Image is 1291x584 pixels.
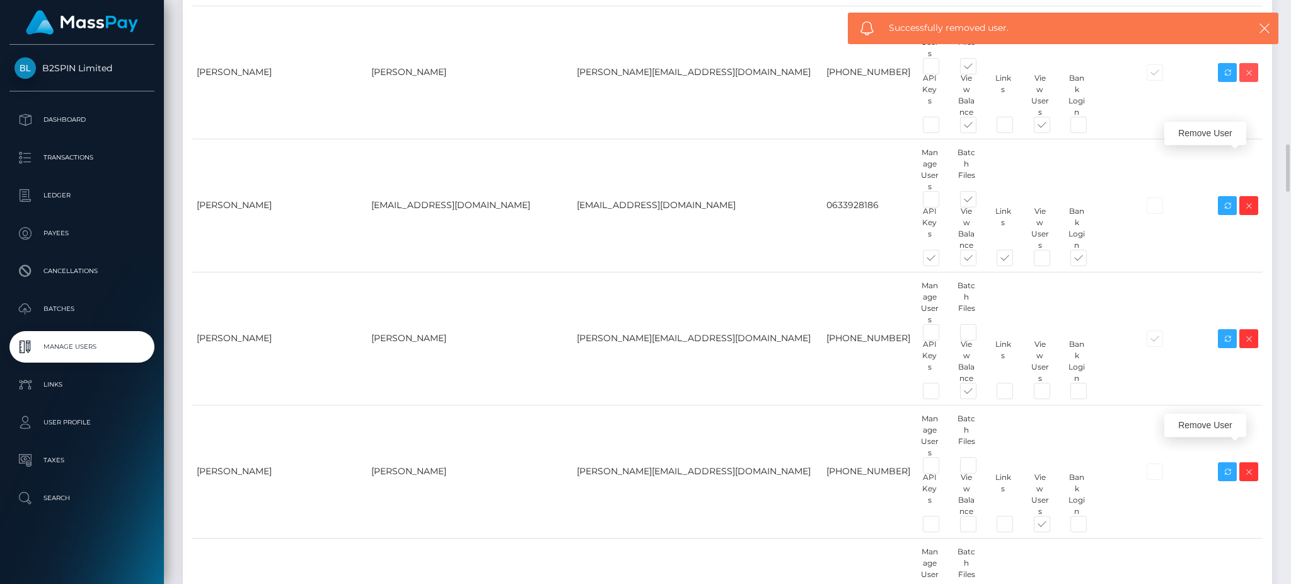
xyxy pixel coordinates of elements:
td: [PERSON_NAME][EMAIL_ADDRESS][DOMAIN_NAME] [572,6,823,139]
div: Batch Files [948,147,985,192]
a: Transactions [9,142,154,173]
p: Batches [14,300,149,318]
div: View Users [1022,206,1058,251]
img: B2SPIN Limited [14,57,36,79]
td: [PERSON_NAME] [367,405,572,538]
div: View Balance [948,339,985,384]
td: [PERSON_NAME] [192,139,367,272]
div: View Users [1022,339,1058,384]
div: Manage Users [911,413,947,458]
a: User Profile [9,407,154,438]
div: API Keys [911,206,947,251]
p: Manage Users [14,337,149,356]
div: Bank Login [1058,206,1095,251]
div: API Keys [911,339,947,384]
div: Batch Files [948,413,985,458]
td: [PERSON_NAME][EMAIL_ADDRESS][DOMAIN_NAME] [572,272,823,405]
div: View Users [1022,472,1058,517]
p: Cancellations [14,262,149,281]
div: Remove User [1164,122,1246,145]
p: Transactions [14,148,149,167]
td: [PERSON_NAME] [367,6,572,139]
div: View Balance [948,472,985,517]
td: [EMAIL_ADDRESS][DOMAIN_NAME] [367,139,572,272]
div: Links [985,206,1021,251]
td: [PERSON_NAME] [192,272,367,405]
a: Dashboard [9,104,154,136]
a: Batches [9,293,154,325]
td: 0633928186 [822,139,916,272]
div: Links [985,73,1021,118]
a: Taxes [9,445,154,476]
p: User Profile [14,413,149,432]
span: Successfully removed user. [889,21,1224,35]
td: [PHONE_NUMBER] [822,272,916,405]
td: [PERSON_NAME][EMAIL_ADDRESS][DOMAIN_NAME] [572,405,823,538]
div: View Users [1022,73,1058,118]
div: Remove User [1164,414,1246,437]
div: View Balance [948,206,985,251]
div: Manage Users [911,147,947,192]
span: B2SPIN Limited [9,62,154,74]
div: Bank Login [1058,73,1095,118]
div: API Keys [911,472,947,517]
div: Bank Login [1058,472,1095,517]
td: [PHONE_NUMBER] [822,405,916,538]
div: Batch Files [948,280,985,325]
div: Links [985,339,1021,384]
td: [PERSON_NAME] [192,405,367,538]
div: Manage Users [911,280,947,325]
td: [PHONE_NUMBER] [822,6,916,139]
a: Ledger [9,180,154,211]
p: Search [14,489,149,508]
div: Links [985,472,1021,517]
td: [PERSON_NAME] [367,272,572,405]
img: MassPay Logo [26,10,138,35]
p: Taxes [14,451,149,470]
p: Links [14,375,149,394]
a: Cancellations [9,255,154,287]
p: Dashboard [14,110,149,129]
div: API Keys [911,73,947,118]
p: Ledger [14,186,149,205]
td: [EMAIL_ADDRESS][DOMAIN_NAME] [572,139,823,272]
p: Payees [14,224,149,243]
a: Search [9,482,154,514]
td: [PERSON_NAME] [192,6,367,139]
a: Payees [9,218,154,249]
a: Manage Users [9,331,154,363]
div: View Balance [948,73,985,118]
a: Links [9,369,154,400]
div: Bank Login [1058,339,1095,384]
